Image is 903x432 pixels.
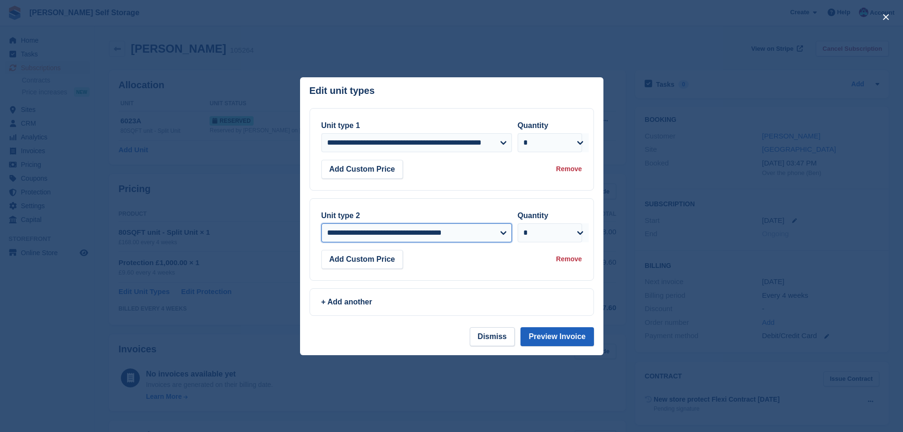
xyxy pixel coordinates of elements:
[310,85,375,96] p: Edit unit types
[321,211,360,220] label: Unit type 2
[321,296,582,308] div: + Add another
[321,250,403,269] button: Add Custom Price
[518,211,548,220] label: Quantity
[520,327,593,346] button: Preview Invoice
[321,121,360,129] label: Unit type 1
[556,164,582,174] div: Remove
[878,9,894,25] button: close
[556,254,582,264] div: Remove
[470,327,515,346] button: Dismiss
[321,160,403,179] button: Add Custom Price
[518,121,548,129] label: Quantity
[310,288,594,316] a: + Add another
